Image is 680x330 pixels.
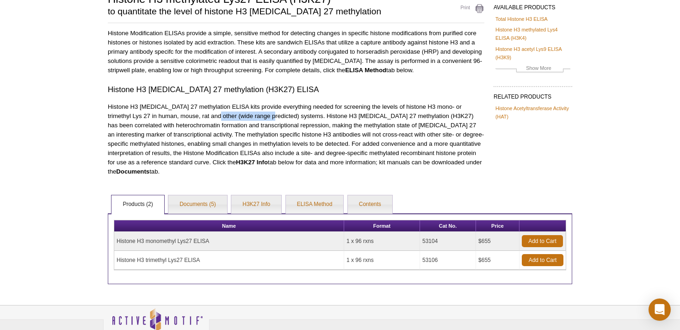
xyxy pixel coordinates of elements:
[345,67,386,74] strong: ELISA Method
[286,195,344,214] a: ELISA Method
[236,159,268,166] strong: H3K27 Info
[231,195,281,214] a: H3K27 Info
[522,254,563,266] a: Add to Cart
[420,251,476,270] td: 53106
[495,104,570,121] a: Histone Acetyltransferase Activity (HAT)
[344,220,420,232] th: Format
[344,251,420,270] td: 1 x 96 rxns
[495,45,570,62] a: Histone H3 acetyl Lys9 ELISA (H3K9)
[348,195,392,214] a: Contents
[420,220,476,232] th: Cat No.
[476,232,519,251] td: $655
[168,195,227,214] a: Documents (5)
[111,195,164,214] a: Products (2)
[494,86,572,103] h2: RELATED PRODUCTS
[114,220,344,232] th: Name
[495,64,570,75] a: Show More
[114,232,344,251] td: Histone H3 monomethyl Lys27 ELISA
[108,7,440,16] h2: to quantitate the level of histone H3 [MEDICAL_DATA] 27 methylation
[649,299,671,321] div: Open Intercom Messenger
[114,251,344,270] td: Histone H3 trimethyl Lys27 ELISA
[476,251,519,270] td: $655
[495,15,548,23] a: Total Histone H3 ELISA
[108,29,484,75] p: Histone Modification ELISAs provide a simple, sensitive method for detecting changes in specific ...
[450,4,484,14] a: Print
[344,232,420,251] td: 1 x 96 rxns
[108,102,484,176] p: Histone H3 [MEDICAL_DATA] 27 methylation ELISA kits provide everything needed for screening the l...
[420,232,476,251] td: 53104
[522,235,563,247] a: Add to Cart
[476,220,519,232] th: Price
[495,25,570,42] a: Histone H3 methylated Lys4 ELISA (H3K4)
[116,168,149,175] strong: Documents
[108,84,484,95] h3: Histone H3 [MEDICAL_DATA] 27 methylation (H3K27) ELISA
